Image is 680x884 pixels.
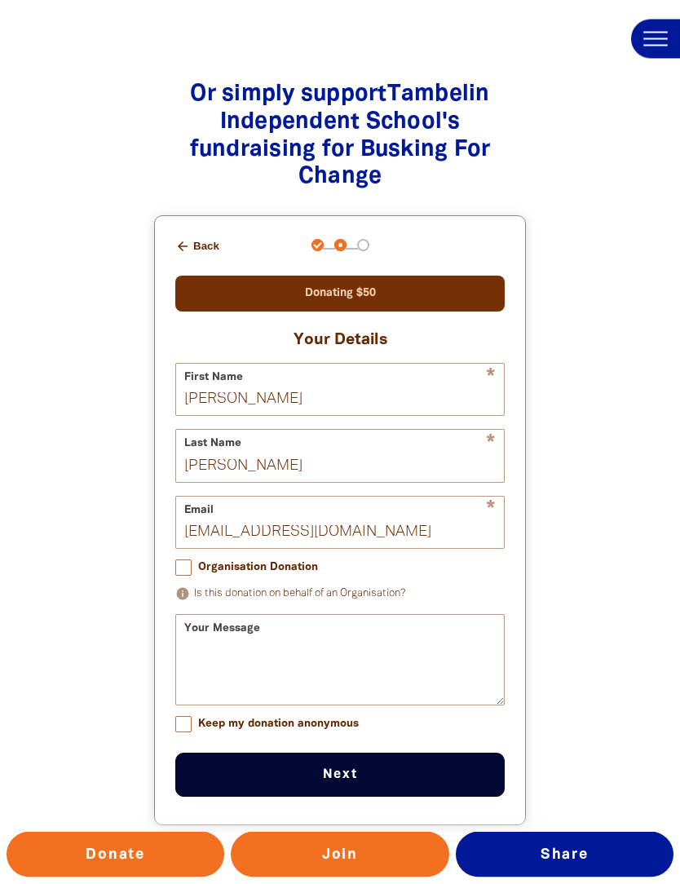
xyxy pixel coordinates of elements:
[169,233,226,261] button: Back
[175,560,192,577] input: Organisation Donation
[175,240,190,254] i: arrow_back
[175,276,505,312] div: Donating $50
[334,240,347,252] button: Navigate to step 2 of 3 to enter your details
[311,240,324,252] button: Navigate to step 1 of 3 to enter your donation amount
[175,587,190,602] i: info
[175,754,505,798] button: Next
[198,717,359,732] span: Keep my donation anonymous
[7,832,224,877] button: Donate
[175,585,505,604] p: Is this donation on behalf of an Organisation?
[175,329,505,353] h3: Your Details
[231,832,448,877] a: Join
[190,85,491,188] span: Or simply support Tambelin Independent School 's fundraising for Busking For Change
[175,717,192,733] input: Keep my donation anonymous
[198,560,318,576] span: Organisation Donation
[456,832,673,877] button: Share
[357,240,369,252] button: Navigate to step 3 of 3 to enter your payment details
